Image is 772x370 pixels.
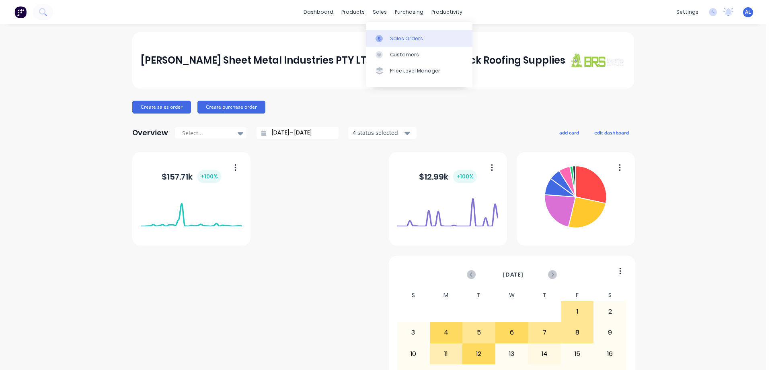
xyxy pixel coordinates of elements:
a: Sales Orders [366,30,472,46]
div: 15 [561,344,593,364]
div: M [430,289,463,301]
div: 12 [463,344,495,364]
div: 9 [594,322,626,343]
button: add card [554,127,584,138]
div: 11 [430,344,462,364]
div: purchasing [391,6,427,18]
div: Customers [390,51,419,58]
div: Overview [132,125,168,141]
div: 7 [528,322,561,343]
div: 4 status selected [353,128,403,137]
button: 4 status selected [348,127,417,139]
div: 13 [496,344,528,364]
div: T [528,289,561,301]
div: 4 [430,322,462,343]
div: S [593,289,626,301]
div: $ 157.71k [162,170,221,183]
div: T [462,289,495,301]
button: Create purchase order [197,101,265,114]
div: 16 [594,344,626,364]
a: dashboard [300,6,337,18]
div: 10 [397,344,429,364]
a: Price Level Manager [366,63,472,79]
div: 5 [463,322,495,343]
div: W [495,289,528,301]
img: Factory [14,6,27,18]
div: + 100 % [453,170,477,183]
div: Sales Orders [390,35,423,42]
img: J A Sheet Metal Industries PTY LTD trading as Brunswick Roofing Supplies [569,53,625,68]
div: 14 [528,344,561,364]
button: edit dashboard [589,127,634,138]
div: S [397,289,430,301]
div: F [561,289,594,301]
span: AL [745,8,751,16]
div: productivity [427,6,466,18]
div: + 100 % [197,170,221,183]
span: [DATE] [503,270,524,279]
div: Price Level Manager [390,67,440,74]
div: products [337,6,369,18]
div: 3 [397,322,429,343]
div: 8 [561,322,593,343]
a: Customers [366,47,472,63]
div: 1 [561,302,593,322]
button: Create sales order [132,101,191,114]
div: sales [369,6,391,18]
div: 2 [594,302,626,322]
div: [PERSON_NAME] Sheet Metal Industries PTY LTD trading as Brunswick Roofing Supplies [141,52,565,68]
div: 6 [496,322,528,343]
div: $ 12.99k [419,170,477,183]
div: settings [672,6,702,18]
